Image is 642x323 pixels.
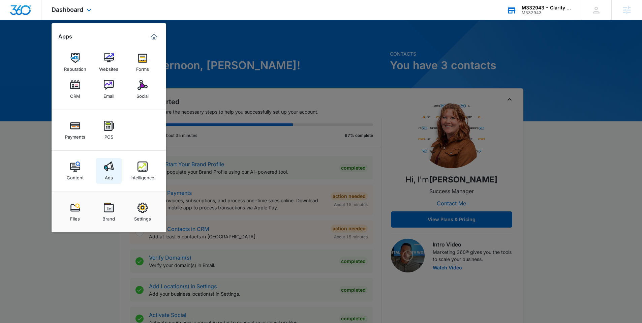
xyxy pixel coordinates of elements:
[65,131,85,140] div: Payments
[26,40,60,44] div: Domain Overview
[103,90,114,99] div: Email
[58,33,72,40] h2: Apps
[96,117,122,143] a: POS
[522,5,571,10] div: account name
[104,131,113,140] div: POS
[130,50,155,75] a: Forms
[67,39,72,45] img: tab_keywords_by_traffic_grey.svg
[96,50,122,75] a: Websites
[149,31,159,42] a: Marketing 360® Dashboard
[130,77,155,102] a: Social
[70,213,80,222] div: Files
[130,158,155,184] a: Intelligence
[62,158,88,184] a: Content
[136,90,149,99] div: Social
[99,63,118,72] div: Websites
[96,77,122,102] a: Email
[64,63,86,72] div: Reputation
[52,6,83,13] span: Dashboard
[62,117,88,143] a: Payments
[18,39,24,45] img: tab_domain_overview_orange.svg
[522,10,571,15] div: account id
[74,40,114,44] div: Keywords by Traffic
[136,63,149,72] div: Forms
[130,172,154,180] div: Intelligence
[96,158,122,184] a: Ads
[18,18,74,23] div: Domain: [DOMAIN_NAME]
[130,199,155,225] a: Settings
[11,18,16,23] img: website_grey.svg
[11,11,16,16] img: logo_orange.svg
[62,50,88,75] a: Reputation
[62,77,88,102] a: CRM
[102,213,115,222] div: Brand
[67,172,84,180] div: Content
[19,11,33,16] div: v 4.0.25
[134,213,151,222] div: Settings
[70,90,80,99] div: CRM
[62,199,88,225] a: Files
[96,199,122,225] a: Brand
[105,172,113,180] div: Ads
